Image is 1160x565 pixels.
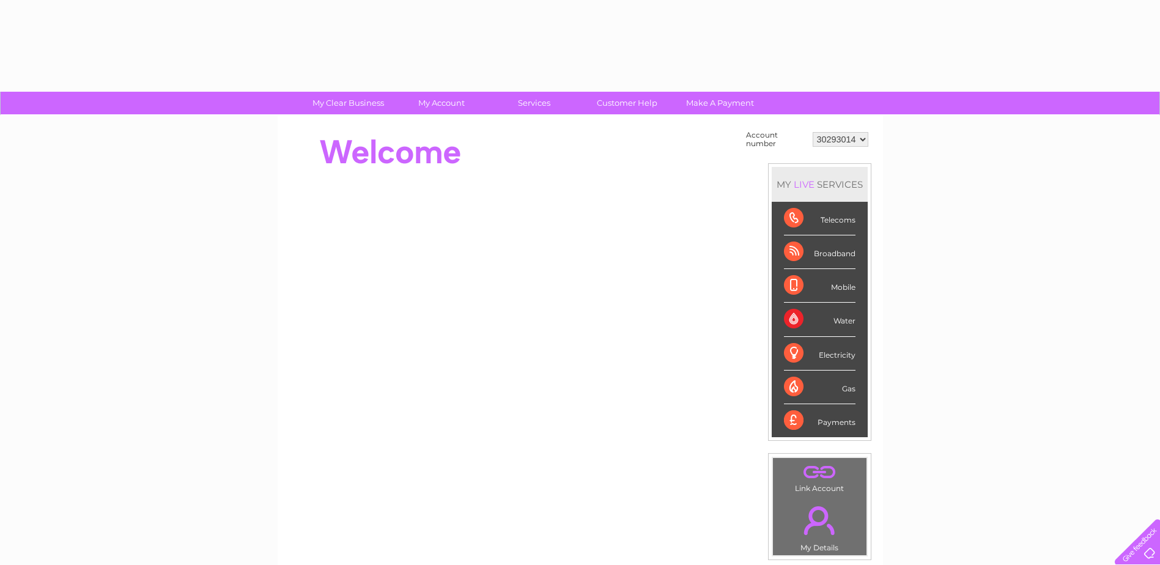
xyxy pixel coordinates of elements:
div: LIVE [791,179,817,190]
a: My Clear Business [298,92,399,114]
div: MY SERVICES [772,167,868,202]
div: Electricity [784,337,855,371]
div: Broadband [784,235,855,269]
a: Customer Help [577,92,678,114]
div: Water [784,303,855,336]
a: . [776,499,863,542]
a: Make A Payment [670,92,770,114]
div: Payments [784,404,855,437]
a: My Account [391,92,492,114]
a: Services [484,92,585,114]
a: . [776,461,863,482]
td: My Details [772,496,867,556]
td: Account number [743,128,810,151]
div: Telecoms [784,202,855,235]
td: Link Account [772,457,867,496]
div: Gas [784,371,855,404]
div: Mobile [784,269,855,303]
